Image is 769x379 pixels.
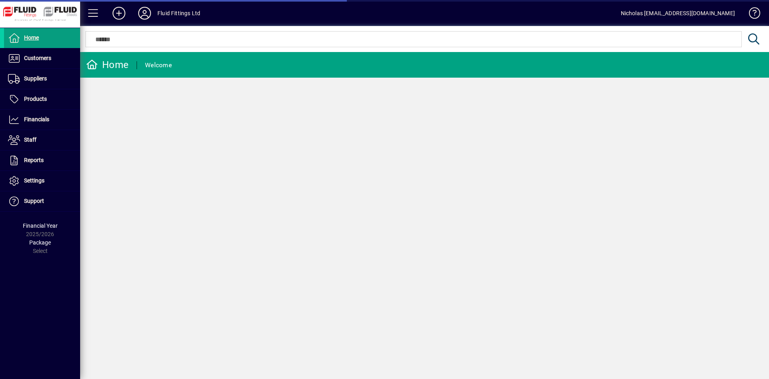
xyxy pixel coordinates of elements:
span: Staff [24,136,36,143]
a: Settings [4,171,80,191]
span: Financial Year [23,223,58,229]
button: Add [106,6,132,20]
span: Suppliers [24,75,47,82]
span: Support [24,198,44,204]
a: Products [4,89,80,109]
a: Staff [4,130,80,150]
a: Knowledge Base [743,2,759,28]
div: Welcome [145,59,172,72]
button: Profile [132,6,157,20]
div: Nicholas [EMAIL_ADDRESS][DOMAIN_NAME] [621,7,735,20]
span: Financials [24,116,49,122]
a: Customers [4,48,80,68]
a: Financials [4,110,80,130]
div: Fluid Fittings Ltd [157,7,200,20]
span: Customers [24,55,51,61]
div: Home [86,58,129,71]
span: Products [24,96,47,102]
a: Reports [4,150,80,170]
span: Home [24,34,39,41]
span: Reports [24,157,44,163]
span: Package [29,239,51,246]
a: Support [4,191,80,211]
a: Suppliers [4,69,80,89]
span: Settings [24,177,44,184]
